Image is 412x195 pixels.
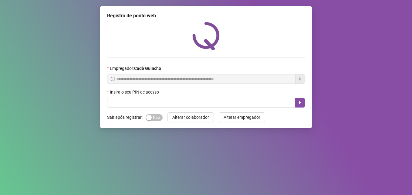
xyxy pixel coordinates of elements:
span: Alterar colaborador [172,114,209,121]
label: Sair após registrar [107,112,146,122]
label: Insira o seu PIN de acesso [107,89,163,95]
span: caret-right [298,100,302,105]
button: Alterar empregador [219,112,265,122]
div: Registro de ponto web [107,12,305,19]
span: Alterar empregador [224,114,260,121]
span: Empregador : [110,65,161,72]
strong: Cadê Guincho [134,66,161,71]
button: Alterar colaborador [167,112,214,122]
span: info-circle [111,77,115,81]
img: QRPoint [192,22,220,50]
